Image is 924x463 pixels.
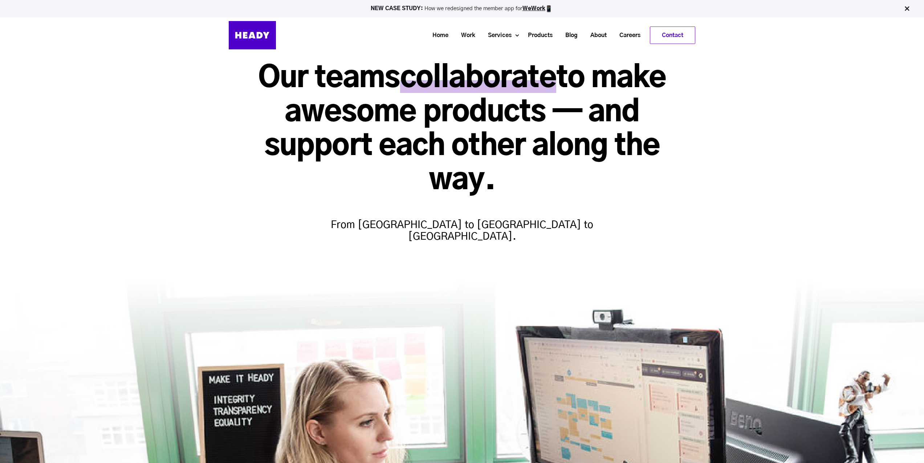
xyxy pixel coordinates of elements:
[452,29,479,42] a: Work
[229,21,276,49] img: Heady_Logo_Web-01 (1)
[519,29,556,42] a: Products
[479,29,515,42] a: Services
[903,5,911,12] img: Close Bar
[556,29,581,42] a: Blog
[581,29,610,42] a: About
[522,6,545,11] a: WeWork
[283,27,695,44] div: Navigation Menu
[423,29,452,42] a: Home
[229,62,695,198] h1: Our teams to make awesome products — and support each other along the way.
[321,205,604,243] h4: From [GEOGRAPHIC_DATA] to [GEOGRAPHIC_DATA] to [GEOGRAPHIC_DATA].
[371,6,424,11] strong: NEW CASE STUDY:
[3,5,921,12] p: How we redesigned the member app for
[545,5,553,12] img: app emoji
[610,29,644,42] a: Careers
[400,64,556,93] span: collaborate
[650,27,695,44] a: Contact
